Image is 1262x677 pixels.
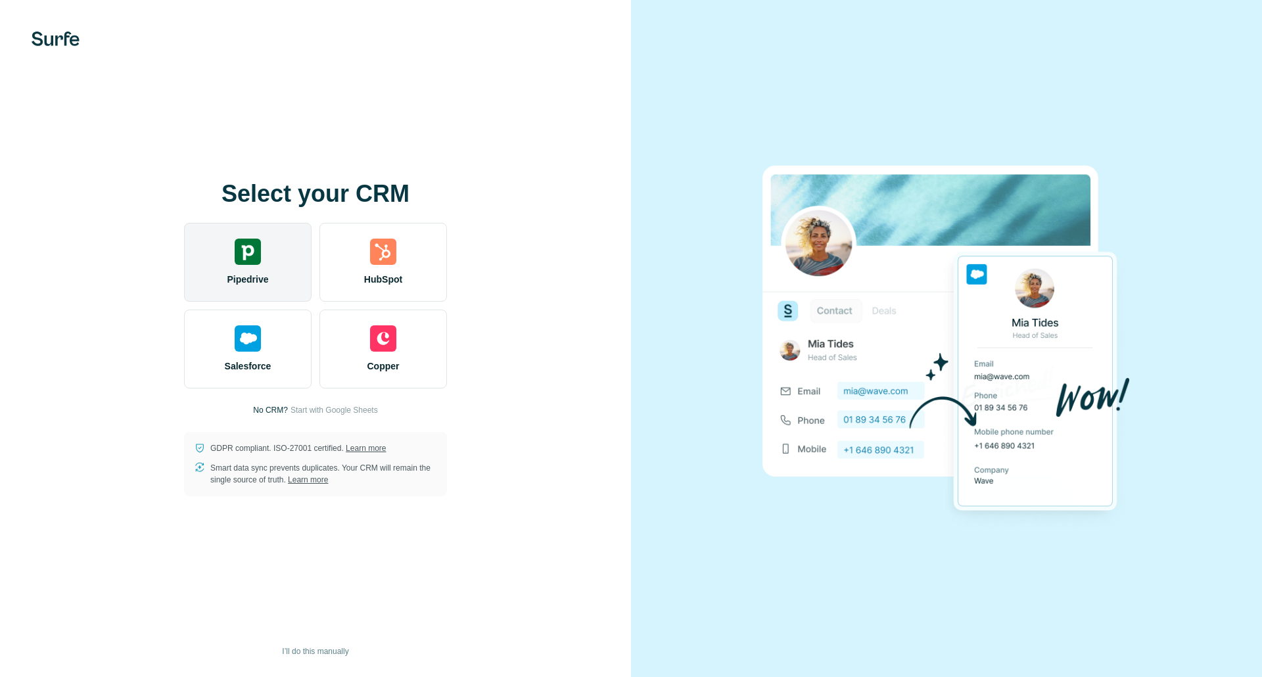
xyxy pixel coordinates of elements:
p: Smart data sync prevents duplicates. Your CRM will remain the single source of truth. [210,462,436,486]
button: I’ll do this manually [273,642,358,661]
img: Surfe's logo [32,32,80,46]
p: No CRM? [253,404,288,416]
img: salesforce's logo [235,325,261,352]
h1: Select your CRM [184,181,447,207]
span: Copper [367,360,400,373]
a: Learn more [288,475,328,484]
img: pipedrive's logo [235,239,261,265]
button: Start with Google Sheets [291,404,378,416]
span: Salesforce [225,360,271,373]
span: Pipedrive [227,273,268,286]
span: I’ll do this manually [282,645,348,657]
img: hubspot's logo [370,239,396,265]
span: HubSpot [364,273,402,286]
img: copper's logo [370,325,396,352]
a: Learn more [346,444,386,453]
img: SALESFORCE image [762,143,1131,534]
p: GDPR compliant. ISO-27001 certified. [210,442,386,454]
